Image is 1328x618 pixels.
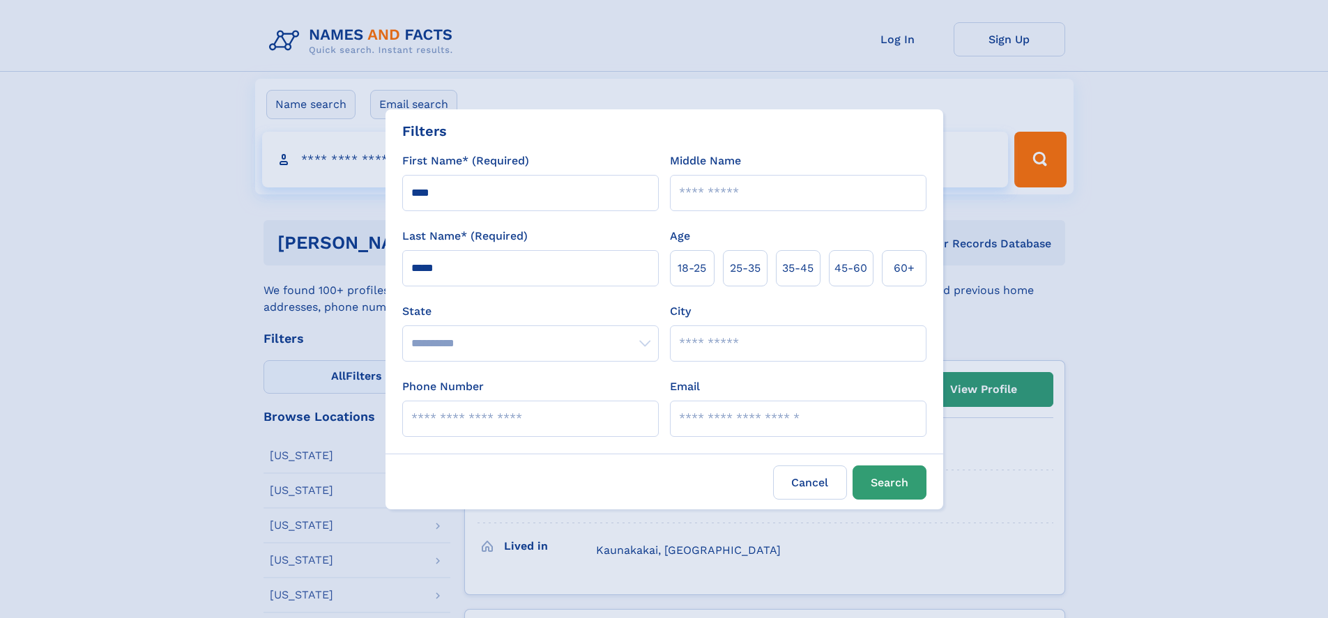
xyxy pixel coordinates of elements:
[773,465,847,500] label: Cancel
[834,260,867,277] span: 45‑60
[670,378,700,395] label: Email
[402,303,659,320] label: State
[678,260,706,277] span: 18‑25
[402,228,528,245] label: Last Name* (Required)
[670,153,741,169] label: Middle Name
[782,260,814,277] span: 35‑45
[670,303,691,320] label: City
[853,465,926,500] button: Search
[402,378,484,395] label: Phone Number
[670,228,690,245] label: Age
[402,121,447,141] div: Filters
[730,260,761,277] span: 25‑35
[894,260,915,277] span: 60+
[402,153,529,169] label: First Name* (Required)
